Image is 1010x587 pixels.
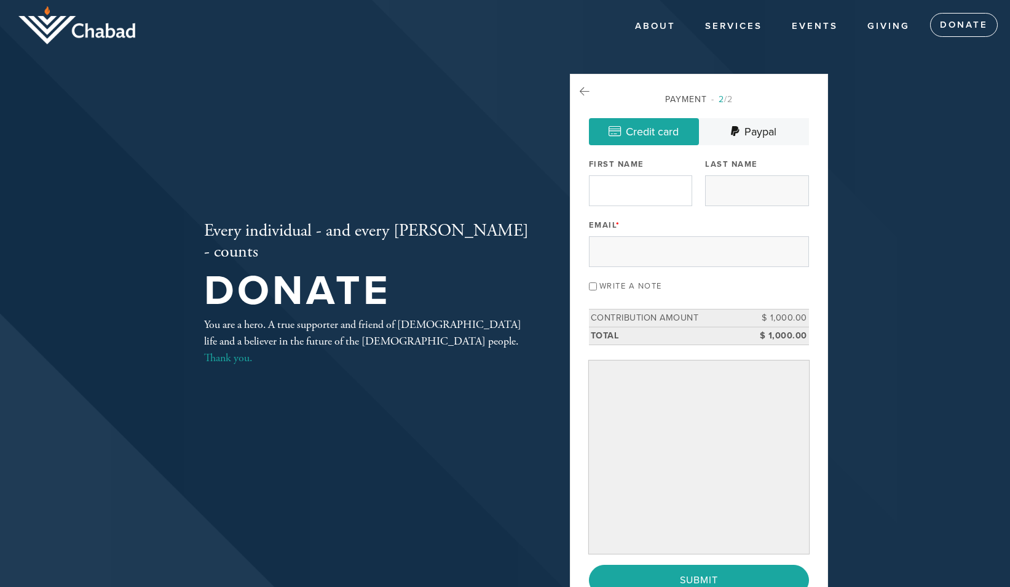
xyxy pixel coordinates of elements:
[626,15,685,38] a: About
[591,363,807,551] iframe: Secure payment input frame
[204,316,530,366] div: You are a hero. A true supporter and friend of [DEMOGRAPHIC_DATA] life and a believer in the futu...
[589,327,754,345] td: Total
[204,351,252,365] a: Thank you.
[18,6,135,44] img: logo_half.png
[858,15,919,38] a: Giving
[754,327,809,345] td: $ 1,000.00
[783,15,847,38] a: Events
[930,13,998,38] a: Donate
[696,15,771,38] a: Services
[719,94,724,105] span: 2
[589,309,754,327] td: Contribution Amount
[599,281,662,291] label: Write a note
[204,271,530,311] h1: Donate
[754,309,809,327] td: $ 1,000.00
[589,159,644,170] label: First Name
[204,221,530,262] h2: Every individual - and every [PERSON_NAME] - counts
[589,118,699,145] a: Credit card
[711,94,733,105] span: /2
[589,93,809,106] div: Payment
[705,159,758,170] label: Last Name
[616,220,620,230] span: This field is required.
[699,118,809,145] a: Paypal
[589,220,620,231] label: Email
